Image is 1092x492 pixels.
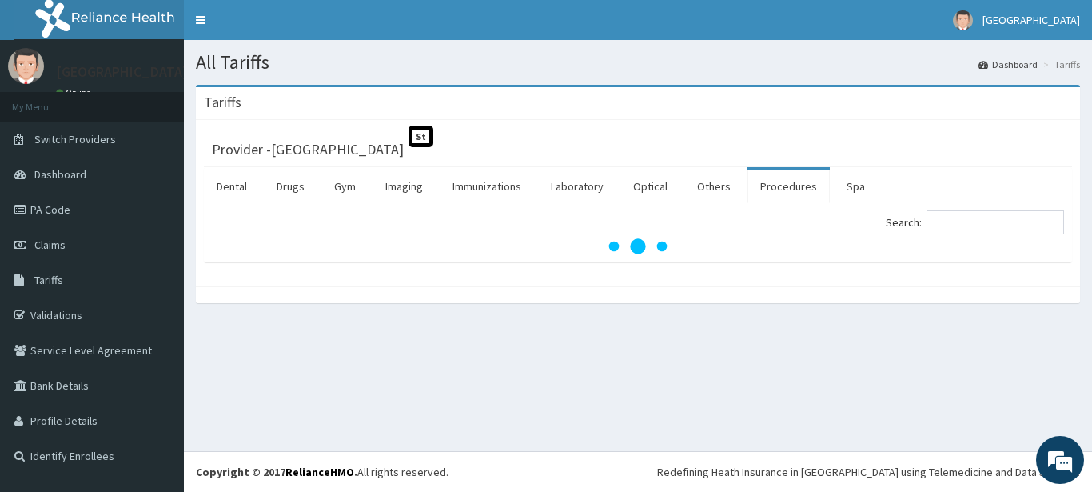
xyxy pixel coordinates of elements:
label: Search: [886,210,1064,234]
div: Minimize live chat window [262,8,301,46]
footer: All rights reserved. [184,451,1092,492]
span: We're online! [93,146,221,307]
img: User Image [953,10,973,30]
a: Optical [620,170,680,203]
h3: Tariffs [204,95,241,110]
span: St [409,126,433,147]
a: Dashboard [978,58,1038,71]
a: Others [684,170,743,203]
div: Redefining Heath Insurance in [GEOGRAPHIC_DATA] using Telemedicine and Data Science! [657,464,1080,480]
input: Search: [927,210,1064,234]
a: Dental [204,170,260,203]
a: Imaging [373,170,436,203]
img: d_794563401_company_1708531726252_794563401 [30,80,65,120]
span: Switch Providers [34,132,116,146]
a: Gym [321,170,369,203]
p: [GEOGRAPHIC_DATA] [56,65,188,79]
a: Immunizations [440,170,534,203]
span: Tariffs [34,273,63,287]
textarea: Type your message and hit 'Enter' [8,325,305,381]
div: Chat with us now [83,90,269,110]
span: Claims [34,238,66,252]
span: Dashboard [34,167,86,182]
a: RelianceHMO [285,465,354,479]
h1: All Tariffs [196,52,1080,73]
img: User Image [8,48,44,84]
a: Spa [834,170,878,203]
a: Online [56,87,94,98]
a: Procedures [747,170,830,203]
a: Drugs [264,170,317,203]
span: [GEOGRAPHIC_DATA] [982,13,1080,27]
svg: audio-loading [606,214,670,278]
strong: Copyright © 2017 . [196,465,357,479]
h3: Provider - [GEOGRAPHIC_DATA] [212,142,404,157]
li: Tariffs [1039,58,1080,71]
a: Laboratory [538,170,616,203]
